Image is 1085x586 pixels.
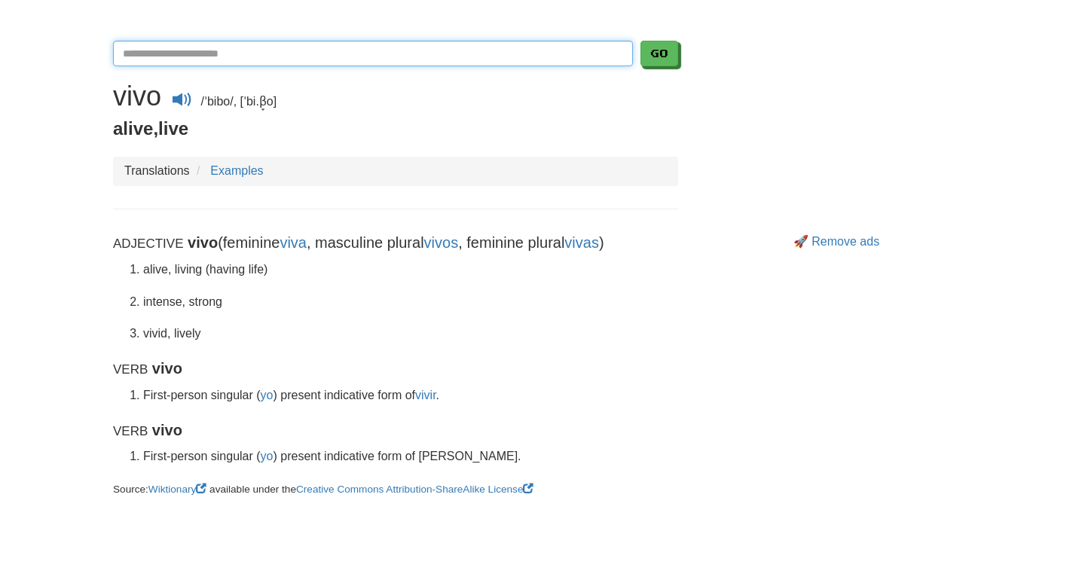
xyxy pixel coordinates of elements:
div: /ˈbibo/, [ˈbi.β̞o] [113,81,678,116]
a: vivas [564,234,599,251]
small: Verb [113,362,148,377]
iframe: Advertisement [701,15,972,226]
li: intense, strong [143,294,678,311]
strong: vivo [188,234,218,251]
span: alive [113,118,153,139]
a: yo [261,450,274,462]
button: Play audio vivo [164,88,200,116]
h1: vivo [113,81,161,111]
small: Source: available under the [113,484,533,495]
p: , [113,116,678,142]
a: yo [261,389,274,401]
button: Go [640,41,678,66]
a: Creative Commons Attribution-ShareAlike License [296,484,533,495]
a: vivos [424,234,459,251]
a: Examples [210,164,263,177]
a: 🚀 Remove ads [793,235,879,248]
strong: vivo [152,360,182,377]
a: Wiktionary [148,484,209,495]
a: viva [280,234,307,251]
small: Verb [113,424,148,438]
li: First-person singular ( ) present indicative form of [PERSON_NAME]. [143,448,678,465]
li: First-person singular ( ) present indicative form of . [143,387,678,404]
p: (feminine , masculine plural , feminine plural ) [113,232,678,254]
li: Translations [124,163,190,180]
input: Translate Spanish-English [113,41,633,66]
span: live [158,118,188,139]
a: vivir [415,389,436,401]
li: vivid, lively [143,325,678,343]
li: alive, living (having life) [143,261,678,279]
strong: vivo [152,422,182,438]
small: Adjective [113,237,184,251]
